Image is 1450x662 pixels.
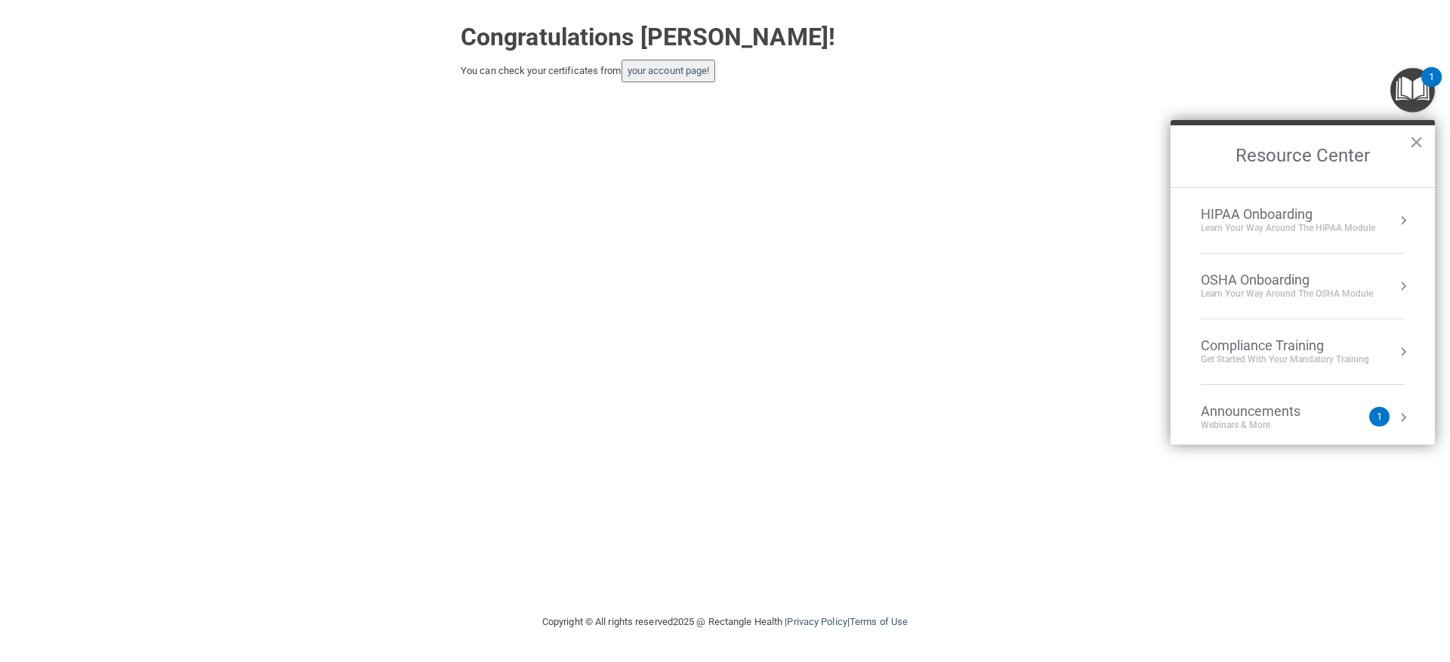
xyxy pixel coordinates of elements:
a: your account page! [628,65,710,76]
div: Webinars & More [1201,419,1331,432]
button: Close [1409,130,1424,154]
a: Privacy Policy [787,616,847,627]
div: Learn your way around the OSHA module [1201,288,1373,300]
div: OSHA Onboarding [1201,272,1373,288]
div: Resource Center [1171,120,1435,445]
button: Open Resource Center, 1 new notification [1390,68,1435,112]
a: Terms of Use [850,616,908,627]
h2: Resource Center [1171,125,1435,187]
div: Learn Your Way around the HIPAA module [1201,222,1375,235]
div: You can check your certificates from [461,60,989,82]
button: your account page! [622,60,716,82]
div: Copyright © All rights reserved 2025 @ Rectangle Health | | [449,598,1001,646]
div: Get Started with your mandatory training [1201,353,1369,366]
div: 1 [1429,77,1434,97]
strong: Congratulations [PERSON_NAME]! [461,23,835,51]
div: HIPAA Onboarding [1201,206,1375,223]
div: Compliance Training [1201,337,1369,354]
div: Announcements [1201,403,1331,420]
